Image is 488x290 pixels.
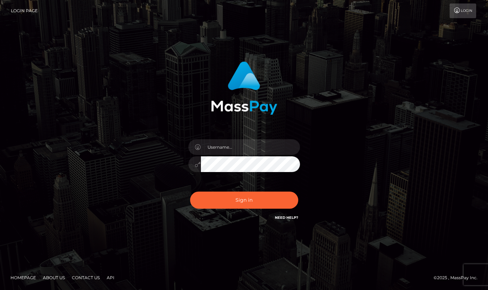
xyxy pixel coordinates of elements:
[8,272,39,283] a: Homepage
[11,3,38,18] a: Login Page
[104,272,117,283] a: API
[40,272,68,283] a: About Us
[211,61,277,115] img: MassPay Login
[275,215,298,220] a: Need Help?
[434,274,483,282] div: © 2025 , MassPay Inc.
[201,139,300,155] input: Username...
[69,272,103,283] a: Contact Us
[450,3,476,18] a: Login
[190,192,298,209] button: Sign in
